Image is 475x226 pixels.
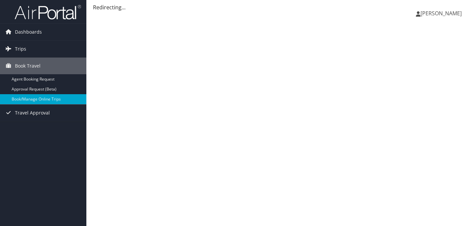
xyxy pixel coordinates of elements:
[15,4,81,20] img: airportal-logo.png
[15,41,26,57] span: Trips
[421,10,462,17] span: [PERSON_NAME]
[416,3,468,23] a: [PERSON_NAME]
[93,3,468,11] div: Redirecting...
[15,58,41,74] span: Book Travel
[15,24,42,40] span: Dashboards
[15,105,50,121] span: Travel Approval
